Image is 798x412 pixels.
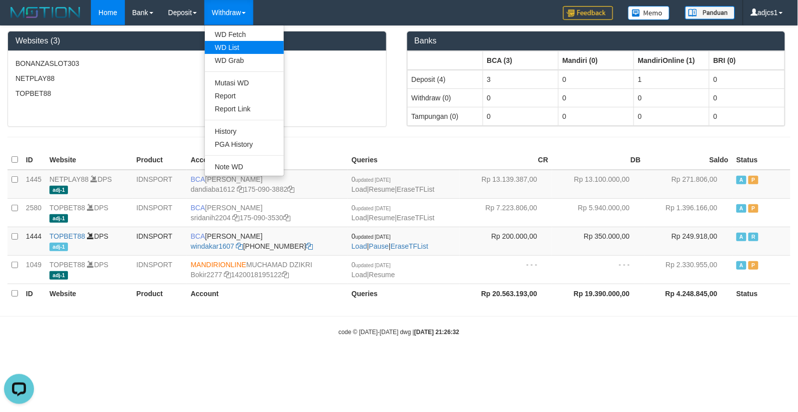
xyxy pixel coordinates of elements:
th: Rp 4.248.845,00 [645,284,733,303]
td: DPS [45,170,132,199]
th: Account [187,150,348,170]
a: WD Fetch [205,28,284,41]
td: Rp 200.000,00 [460,227,552,255]
td: Rp 249.918,00 [645,227,733,255]
span: | | [352,175,435,193]
td: Rp 13.139.387,00 [460,170,552,199]
span: Active [737,176,747,184]
span: Paused [749,176,759,184]
th: Website [45,284,132,303]
span: BCA [191,232,205,240]
button: Open LiveChat chat widget [4,4,34,34]
td: 0 [483,88,558,107]
a: PGA History [205,138,284,151]
a: Copy 1750903530 to clipboard [283,214,290,222]
td: IDNSPORT [132,170,187,199]
span: adj-1 [49,243,68,251]
span: | | [352,204,435,222]
td: 1444 [22,227,45,255]
small: code © [DATE]-[DATE] dwg | [339,329,460,336]
th: Queries [348,150,460,170]
td: - - - [552,255,645,284]
a: Report [205,89,284,102]
span: updated [DATE] [355,177,390,183]
h3: Websites (3) [15,36,379,45]
th: Group: activate to sort column ascending [634,51,709,70]
td: 2580 [22,198,45,227]
span: | [352,261,395,279]
a: History [205,125,284,138]
a: Mutasi WD [205,76,284,89]
th: Group: activate to sort column ascending [407,51,483,70]
th: DB [552,150,645,170]
td: Rp 13.100.000,00 [552,170,645,199]
a: Note WD [205,160,284,173]
img: Feedback.jpg [563,6,613,20]
span: Active [737,233,747,241]
td: IDNSPORT [132,198,187,227]
a: Copy dandiaba1612 to clipboard [237,185,244,193]
td: Tampungan (0) [407,107,483,125]
span: Paused [749,261,759,270]
td: 0 [634,88,709,107]
span: updated [DATE] [355,206,390,211]
span: Running [749,233,759,241]
td: [PERSON_NAME] [PHONE_NUMBER] [187,227,348,255]
a: dandiaba1612 [191,185,235,193]
th: Account [187,284,348,303]
td: Rp 350.000,00 [552,227,645,255]
td: 0 [709,70,785,89]
span: 0 [352,204,391,212]
th: Rp 20.563.193,00 [460,284,552,303]
p: NETPLAY88 [15,73,379,83]
span: MANDIRIONLINE [191,261,246,269]
span: adj-1 [49,186,68,194]
p: BONANZASLOT303 [15,58,379,68]
th: Product [132,150,187,170]
span: updated [DATE] [355,263,390,268]
td: Rp 2.330.955,00 [645,255,733,284]
th: Status [733,150,791,170]
td: 3 [483,70,558,89]
a: windakar1607 [191,242,234,250]
a: WD List [205,41,284,54]
td: IDNSPORT [132,255,187,284]
th: CR [460,150,552,170]
h3: Banks [415,36,778,45]
th: Product [132,284,187,303]
a: Copy windakar1607 to clipboard [236,242,243,250]
td: Deposit (4) [407,70,483,89]
td: 0 [634,107,709,125]
span: Active [737,261,747,270]
span: adj-1 [49,271,68,280]
a: Copy sridanih2204 to clipboard [233,214,240,222]
td: DPS [45,198,132,227]
a: sridanih2204 [191,214,231,222]
td: IDNSPORT [132,227,187,255]
td: 1 [634,70,709,89]
th: Status [733,284,791,303]
a: Copy Bokir2277 to clipboard [224,271,231,279]
span: 0 [352,175,391,183]
th: Group: activate to sort column ascending [558,51,634,70]
td: 0 [558,88,634,107]
img: MOTION_logo.png [7,5,83,20]
td: MUCHAMAD DZIKRI 1420018195122 [187,255,348,284]
a: Bokir2277 [191,271,222,279]
a: NETPLAY88 [49,175,88,183]
span: Paused [749,204,759,213]
td: Rp 7.223.806,00 [460,198,552,227]
td: Rp 271.806,00 [645,170,733,199]
a: Pause [369,242,389,250]
a: Copy 1750903882 to clipboard [287,185,294,193]
td: DPS [45,255,132,284]
th: Group: activate to sort column ascending [483,51,558,70]
a: EraseTFList [397,214,434,222]
td: 0 [709,88,785,107]
a: EraseTFList [391,242,428,250]
td: DPS [45,227,132,255]
td: 0 [558,70,634,89]
a: Copy 5115121526 to clipboard [306,242,313,250]
th: ID [22,150,45,170]
a: Report Link [205,102,284,115]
